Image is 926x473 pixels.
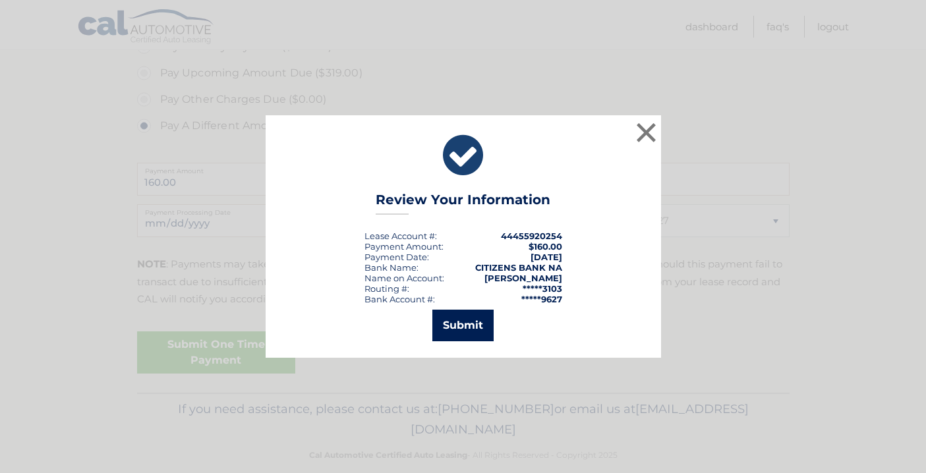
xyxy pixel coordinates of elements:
[376,192,550,215] h3: Review Your Information
[501,231,562,241] strong: 44455920254
[531,252,562,262] span: [DATE]
[529,241,562,252] span: $160.00
[364,273,444,283] div: Name on Account:
[484,273,562,283] strong: [PERSON_NAME]
[364,262,419,273] div: Bank Name:
[432,310,494,341] button: Submit
[633,119,660,146] button: ×
[364,252,429,262] div: :
[364,231,437,241] div: Lease Account #:
[364,294,435,304] div: Bank Account #:
[364,283,409,294] div: Routing #:
[364,241,444,252] div: Payment Amount:
[475,262,562,273] strong: CITIZENS BANK NA
[364,252,427,262] span: Payment Date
